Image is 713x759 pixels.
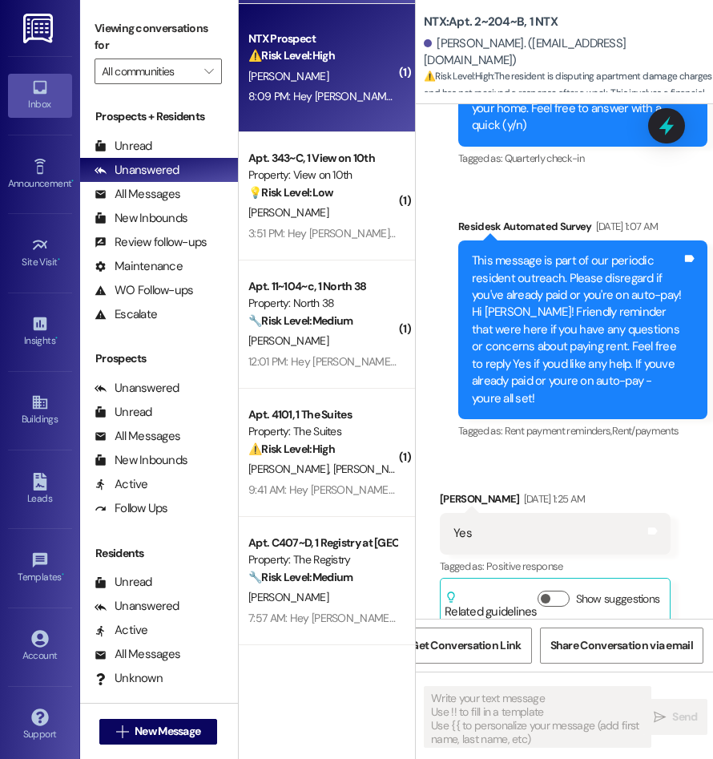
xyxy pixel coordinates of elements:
[248,295,397,312] div: Property: North 38
[95,138,152,155] div: Unread
[505,424,612,438] span: Rent payment reminders ,
[204,65,213,78] i: 
[248,205,328,220] span: [PERSON_NAME]
[95,500,168,517] div: Follow Ups
[116,725,128,738] i: 
[102,59,196,84] input: All communities
[458,147,707,170] div: Tagged as:
[248,185,333,200] strong: 💡 Risk Level: Low
[8,704,72,747] a: Support
[55,333,58,344] span: •
[95,646,180,663] div: All Messages
[612,424,679,438] span: Rent/payments
[410,637,521,654] span: Get Conversation Link
[458,218,707,240] div: Residesk Automated Survey
[440,491,671,513] div: [PERSON_NAME]
[592,218,659,235] div: [DATE] 1:07 AM
[8,74,72,117] a: Inbox
[248,150,397,167] div: Apt. 343~C, 1 View on 10th
[8,232,72,275] a: Site Visit •
[95,452,187,469] div: New Inbounds
[79,545,238,562] div: Residents
[95,404,152,421] div: Unread
[8,625,72,668] a: Account
[248,313,352,328] strong: 🔧 Risk Level: Medium
[95,306,157,323] div: Escalate
[248,278,397,295] div: Apt. 11~104~c, 1 North 38
[95,428,180,445] div: All Messages
[95,210,187,227] div: New Inbounds
[95,574,152,591] div: Unread
[248,590,328,604] span: [PERSON_NAME]
[95,598,179,615] div: Unanswered
[576,591,660,608] label: Show suggestions
[248,535,397,551] div: Apt. C407~D, 1 Registry at [GEOGRAPHIC_DATA]
[248,48,335,63] strong: ⚠️ Risk Level: High
[8,310,72,353] a: Insights •
[400,628,531,664] button: Get Conversation Link
[95,670,163,687] div: Unknown
[79,108,238,125] div: Prospects + Residents
[486,559,563,573] span: Positive response
[248,69,328,83] span: [PERSON_NAME]
[95,476,148,493] div: Active
[8,468,72,511] a: Leads
[248,406,397,423] div: Apt. 4101, 1 The Suites
[505,151,584,165] span: Quarterly check-in
[248,462,333,476] span: [PERSON_NAME]
[333,462,413,476] span: [PERSON_NAME]
[440,555,671,578] div: Tagged as:
[58,254,60,265] span: •
[95,162,179,179] div: Unanswered
[95,380,179,397] div: Unanswered
[95,234,207,251] div: Review follow-ups
[95,622,148,639] div: Active
[458,419,707,442] div: Tagged as:
[248,333,328,348] span: [PERSON_NAME]
[424,14,558,30] b: NTX: Apt. 2~204~B, 1 NTX
[445,591,538,620] div: Related guidelines
[672,709,697,725] span: Send
[248,551,397,568] div: Property: The Registry
[453,525,472,542] div: Yes
[248,442,335,456] strong: ⚠️ Risk Level: High
[424,70,493,83] strong: ⚠️ Risk Level: High
[95,282,193,299] div: WO Follow-ups
[643,699,707,735] button: Send
[540,628,703,664] button: Share Conversation via email
[95,186,180,203] div: All Messages
[424,35,707,70] div: [PERSON_NAME]. ([EMAIL_ADDRESS][DOMAIN_NAME])
[71,176,74,187] span: •
[95,16,222,59] label: Viewing conversations for
[520,491,586,507] div: [DATE] 1:25 AM
[8,547,72,590] a: Templates •
[79,350,238,367] div: Prospects
[99,719,218,745] button: New Message
[472,252,682,407] div: This message is part of our periodic resident outreach. Please disregard if you've already paid o...
[248,423,397,440] div: Property: The Suites
[654,711,666,724] i: 
[62,569,64,580] span: •
[248,30,397,47] div: NTX Prospect
[248,167,397,184] div: Property: View on 10th
[8,389,72,432] a: Buildings
[248,570,352,584] strong: 🔧 Risk Level: Medium
[23,14,56,43] img: ResiDesk Logo
[135,723,200,740] span: New Message
[550,637,693,654] span: Share Conversation via email
[95,258,183,275] div: Maintenance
